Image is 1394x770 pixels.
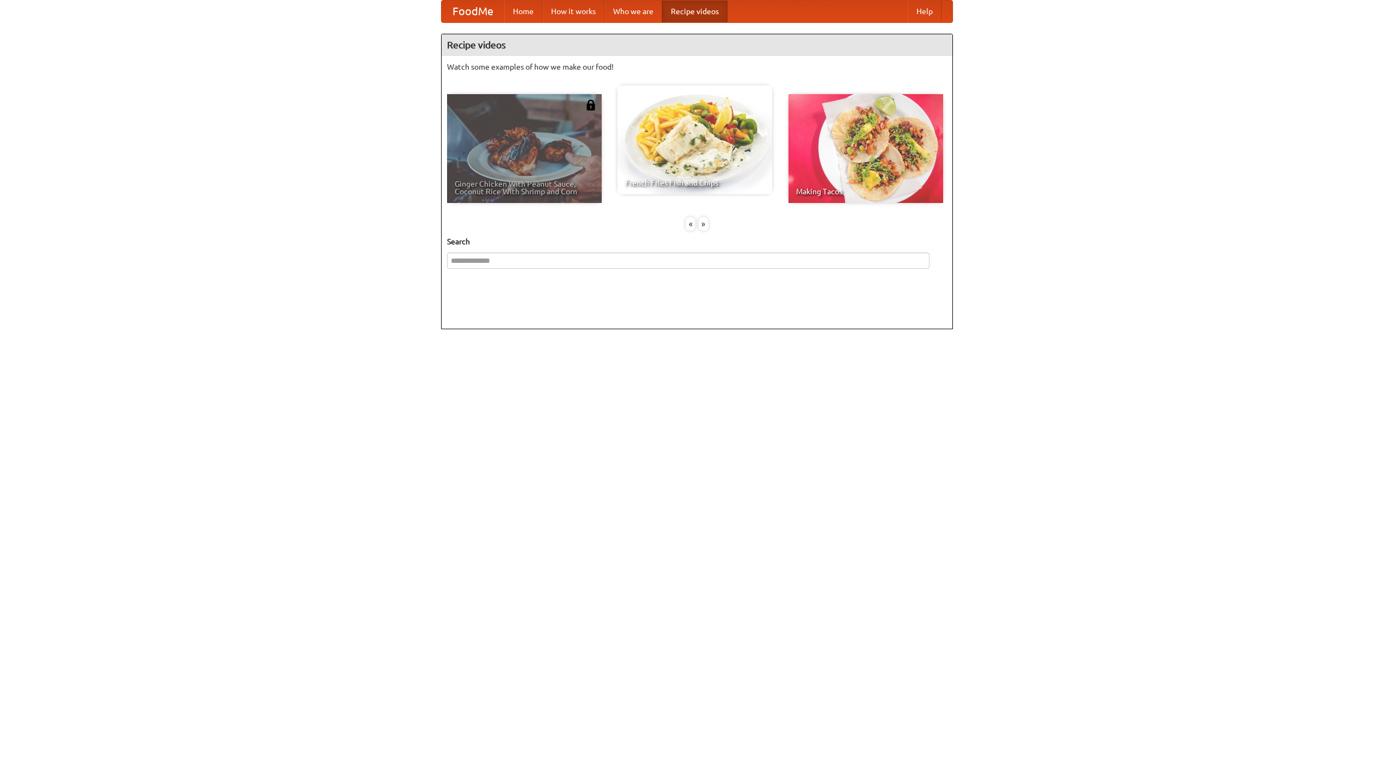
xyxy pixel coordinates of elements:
a: Recipe videos [662,1,727,22]
span: French Fries Fish and Chips [625,179,765,187]
h4: Recipe videos [442,34,952,56]
a: Home [504,1,542,22]
a: French Fries Fish and Chips [617,85,772,194]
span: Making Tacos [796,188,936,195]
div: « [686,217,695,231]
h5: Search [447,236,947,247]
a: How it works [542,1,604,22]
a: FoodMe [442,1,504,22]
a: Help [908,1,941,22]
a: Who we are [604,1,662,22]
p: Watch some examples of how we make our food! [447,61,947,72]
div: » [699,217,708,231]
img: 483408.png [585,100,596,110]
a: Making Tacos [788,94,943,203]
